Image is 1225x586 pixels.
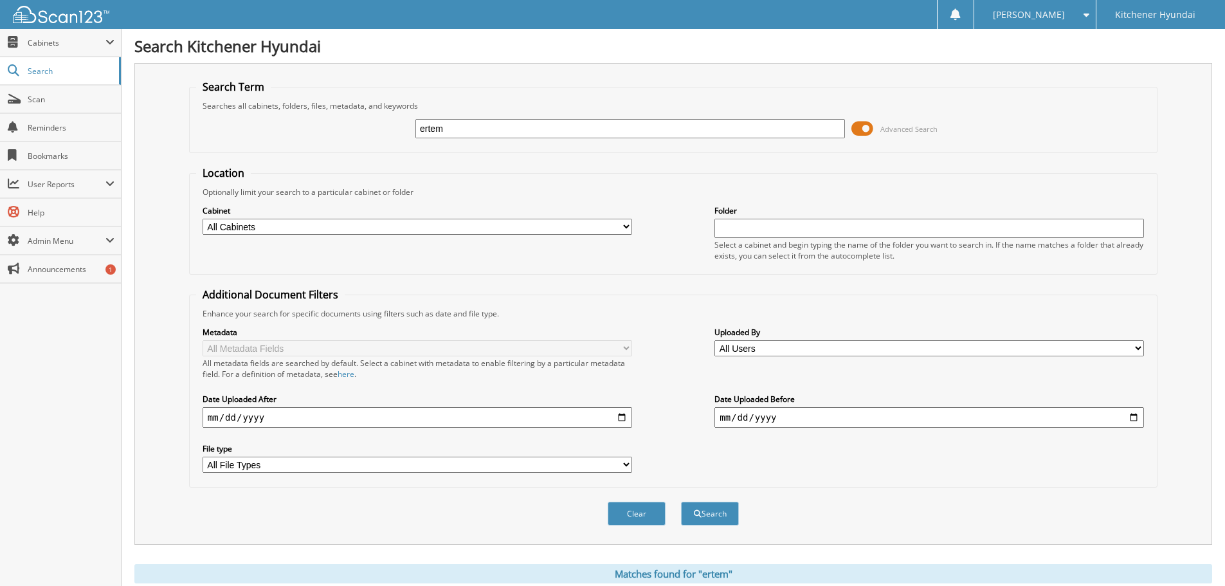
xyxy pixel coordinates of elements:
div: Select a cabinet and begin typing the name of the folder you want to search in. If the name match... [714,239,1144,261]
span: Kitchener Hyundai [1115,11,1195,19]
label: Folder [714,205,1144,216]
input: start [203,407,632,428]
input: end [714,407,1144,428]
span: Admin Menu [28,235,105,246]
legend: Location [196,166,251,180]
label: Date Uploaded Before [714,394,1144,405]
h1: Search Kitchener Hyundai [134,35,1212,57]
span: Announcements [28,264,114,275]
span: Bookmarks [28,151,114,161]
div: Enhance your search for specific documents using filters such as date and file type. [196,308,1150,319]
label: Metadata [203,327,632,338]
label: Cabinet [203,205,632,216]
span: Scan [28,94,114,105]
span: Help [28,207,114,218]
label: Date Uploaded After [203,394,632,405]
div: All metadata fields are searched by default. Select a cabinet with metadata to enable filtering b... [203,358,632,380]
legend: Additional Document Filters [196,288,345,302]
label: File type [203,443,632,454]
button: Clear [608,502,666,526]
div: Optionally limit your search to a particular cabinet or folder [196,187,1150,197]
img: scan123-logo-white.svg [13,6,109,23]
span: Cabinets [28,37,105,48]
span: User Reports [28,179,105,190]
span: [PERSON_NAME] [993,11,1065,19]
div: Searches all cabinets, folders, files, metadata, and keywords [196,100,1150,111]
a: here [338,369,354,380]
span: Advanced Search [880,124,938,134]
div: 1 [105,264,116,275]
span: Search [28,66,113,77]
label: Uploaded By [714,327,1144,338]
button: Search [681,502,739,526]
div: Matches found for "ertem" [134,564,1212,583]
span: Reminders [28,122,114,133]
legend: Search Term [196,80,271,94]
